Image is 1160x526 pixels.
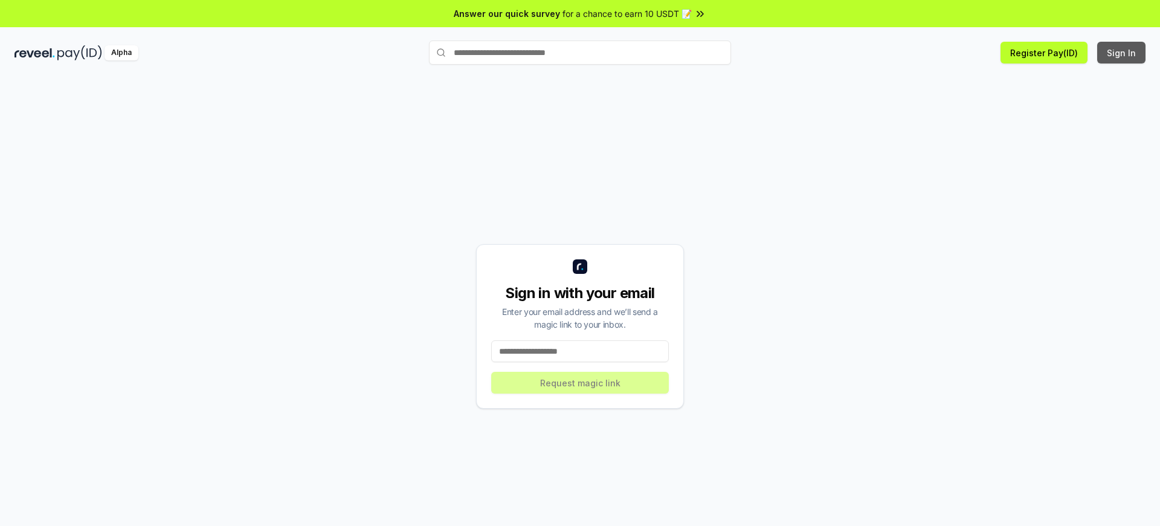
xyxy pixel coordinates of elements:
span: for a chance to earn 10 USDT 📝 [562,7,692,20]
img: logo_small [573,259,587,274]
div: Alpha [105,45,138,60]
img: reveel_dark [14,45,55,60]
div: Enter your email address and we’ll send a magic link to your inbox. [491,305,669,331]
button: Sign In [1097,42,1145,63]
button: Register Pay(ID) [1000,42,1087,63]
img: pay_id [57,45,102,60]
div: Sign in with your email [491,284,669,303]
span: Answer our quick survey [454,7,560,20]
